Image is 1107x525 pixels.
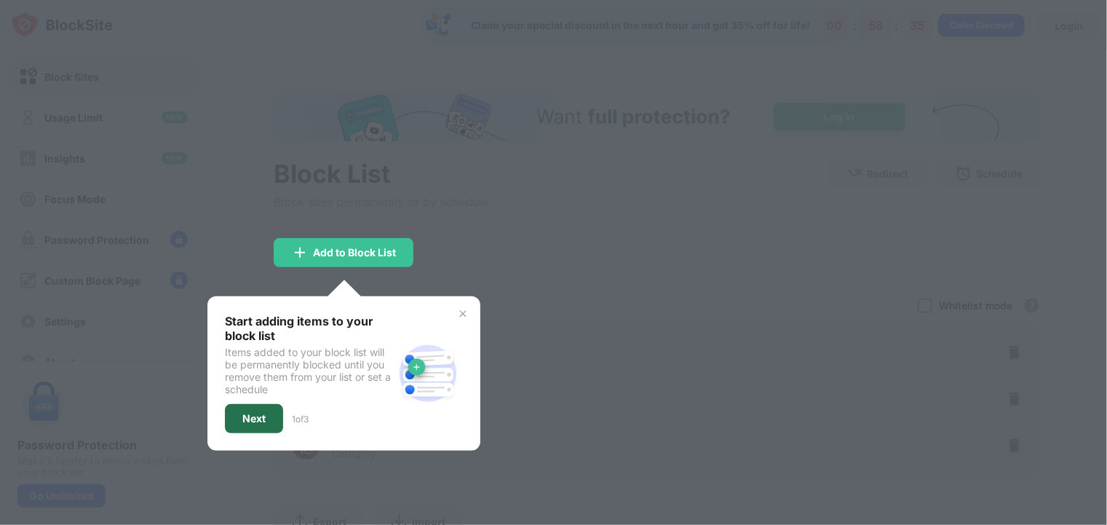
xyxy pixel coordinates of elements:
[292,414,309,425] div: 1 of 3
[457,308,469,320] img: x-button.svg
[225,314,393,343] div: Start adding items to your block list
[393,339,463,408] img: block-site.svg
[313,247,396,258] div: Add to Block List
[242,413,266,425] div: Next
[225,346,393,395] div: Items added to your block list will be permanently blocked until you remove them from your list o...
